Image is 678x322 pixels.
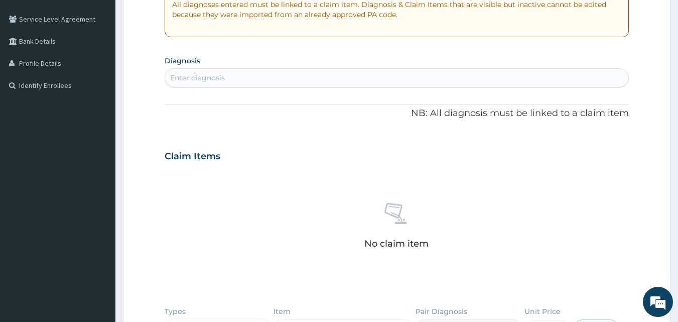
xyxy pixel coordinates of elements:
h3: Claim Items [165,151,220,162]
label: Diagnosis [165,56,200,66]
div: Enter diagnosis [170,73,225,83]
p: No claim item [364,239,429,249]
p: NB: All diagnosis must be linked to a claim item [165,107,629,120]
